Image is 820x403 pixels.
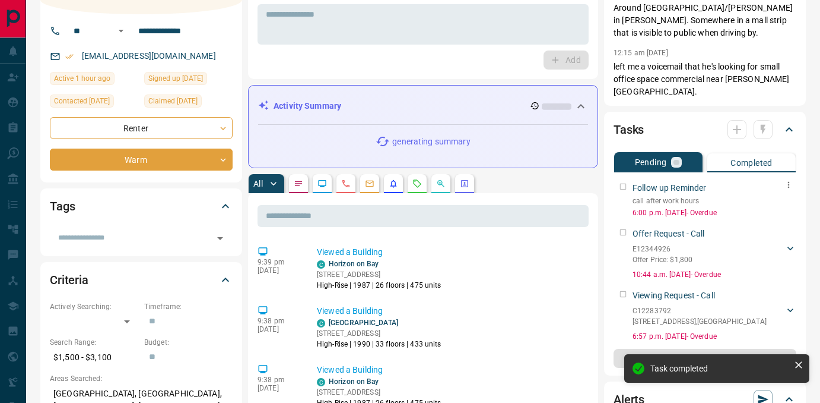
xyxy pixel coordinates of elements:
[50,337,138,348] p: Search Range:
[50,270,88,289] h2: Criteria
[50,192,233,221] div: Tags
[329,377,379,386] a: Horizon on Bay
[144,95,233,111] div: Mon Jul 28 2025
[294,179,303,188] svg: Notes
[50,72,138,89] div: Mon Aug 18 2025
[212,230,228,247] button: Open
[329,319,398,327] a: [GEOGRAPHIC_DATA]
[633,244,692,254] p: E12344926
[633,254,692,265] p: Offer Price: $1,800
[144,301,233,312] p: Timeframe:
[50,117,233,139] div: Renter
[258,384,299,392] p: [DATE]
[730,159,773,167] p: Completed
[317,280,441,291] p: High-Rise | 1987 | 26 floors | 475 units
[50,149,233,171] div: Warm
[389,179,398,188] svg: Listing Alerts
[148,95,198,107] span: Claimed [DATE]
[317,387,441,398] p: [STREET_ADDRESS]
[82,51,216,61] a: [EMAIL_ADDRESS][DOMAIN_NAME]
[54,95,110,107] span: Contacted [DATE]
[633,316,767,327] p: [STREET_ADDRESS] , [GEOGRAPHIC_DATA]
[50,95,138,111] div: Sun Aug 03 2025
[144,337,233,348] p: Budget:
[633,196,796,206] p: call after work hours
[144,72,233,89] div: Sat Jul 26 2025
[392,136,470,148] p: generating summary
[614,115,796,144] div: Tasks
[317,179,327,188] svg: Lead Browsing Activity
[317,305,584,317] p: Viewed a Building
[633,306,767,316] p: C12283792
[614,61,796,98] p: left me a voicemail that he's looking for small office space commercial near [PERSON_NAME][GEOGRA...
[50,197,75,216] h2: Tags
[258,95,588,117] div: Activity Summary
[635,158,667,166] p: Pending
[317,339,441,350] p: High-Rise | 1990 | 33 floors | 433 units
[65,52,74,61] svg: Email Verified
[317,319,325,328] div: condos.ca
[258,325,299,333] p: [DATE]
[317,260,325,269] div: condos.ca
[633,228,705,240] p: Offer Request - Call
[633,207,796,218] p: 6:00 p.m. [DATE] - Overdue
[341,179,351,188] svg: Calls
[633,331,796,342] p: 6:57 p.m. [DATE] - Overdue
[436,179,446,188] svg: Opportunities
[460,179,469,188] svg: Agent Actions
[54,73,110,84] span: Active 1 hour ago
[114,24,128,38] button: Open
[258,266,299,275] p: [DATE]
[317,328,441,339] p: [STREET_ADDRESS]
[50,301,138,312] p: Actively Searching:
[633,241,796,267] div: E12344926Offer Price: $1,800
[317,246,584,259] p: Viewed a Building
[258,376,299,384] p: 9:38 pm
[253,180,263,188] p: All
[329,260,379,268] a: Horizon on Bay
[633,289,715,302] p: Viewing Request - Call
[50,373,233,384] p: Areas Searched:
[258,258,299,266] p: 9:39 pm
[614,49,668,57] p: 12:15 am [DATE]
[412,179,422,188] svg: Requests
[365,179,374,188] svg: Emails
[650,364,789,373] div: Task completed
[633,182,706,194] p: Follow up Reminder
[614,120,644,139] h2: Tasks
[50,348,138,367] p: $1,500 - $3,100
[50,266,233,294] div: Criteria
[317,378,325,386] div: condos.ca
[258,317,299,325] p: 9:38 pm
[274,100,341,112] p: Activity Summary
[317,364,584,376] p: Viewed a Building
[317,269,441,280] p: [STREET_ADDRESS]
[633,269,796,280] p: 10:44 a.m. [DATE] - Overdue
[148,73,203,84] span: Signed up [DATE]
[633,303,796,329] div: C12283792[STREET_ADDRESS],[GEOGRAPHIC_DATA]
